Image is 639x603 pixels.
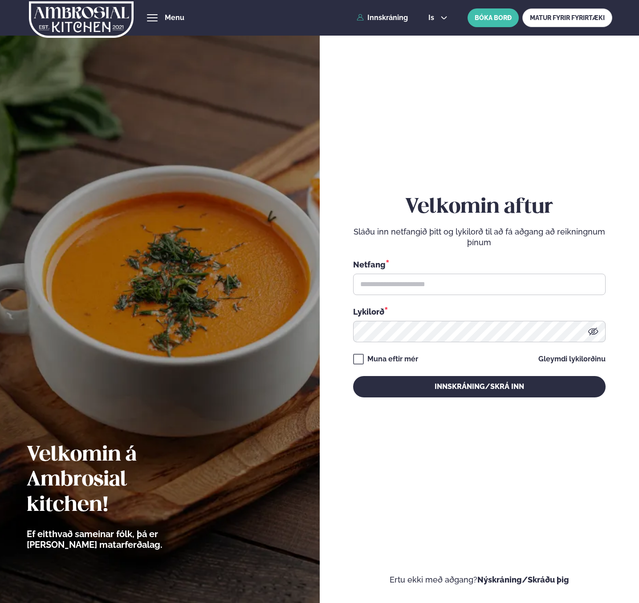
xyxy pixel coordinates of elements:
[353,227,606,248] p: Sláðu inn netfangið þitt og lykilorð til að fá aðgang að reikningnum þínum
[353,376,606,397] button: Innskráning/Skrá inn
[421,14,455,21] button: is
[28,1,134,38] img: logo
[27,443,212,518] h2: Velkomin á Ambrosial kitchen!
[522,8,612,27] a: MATUR FYRIR FYRIRTÆKI
[27,529,212,550] p: Ef eitthvað sameinar fólk, þá er [PERSON_NAME] matarferðalag.
[357,14,408,22] a: Innskráning
[468,8,519,27] button: BÓKA BORÐ
[477,575,569,584] a: Nýskráning/Skráðu þig
[353,306,606,317] div: Lykilorð
[346,575,612,585] p: Ertu ekki með aðgang?
[353,195,606,220] h2: Velkomin aftur
[428,14,437,21] span: is
[353,259,606,270] div: Netfang
[538,356,606,363] a: Gleymdi lykilorðinu
[147,12,158,23] button: hamburger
